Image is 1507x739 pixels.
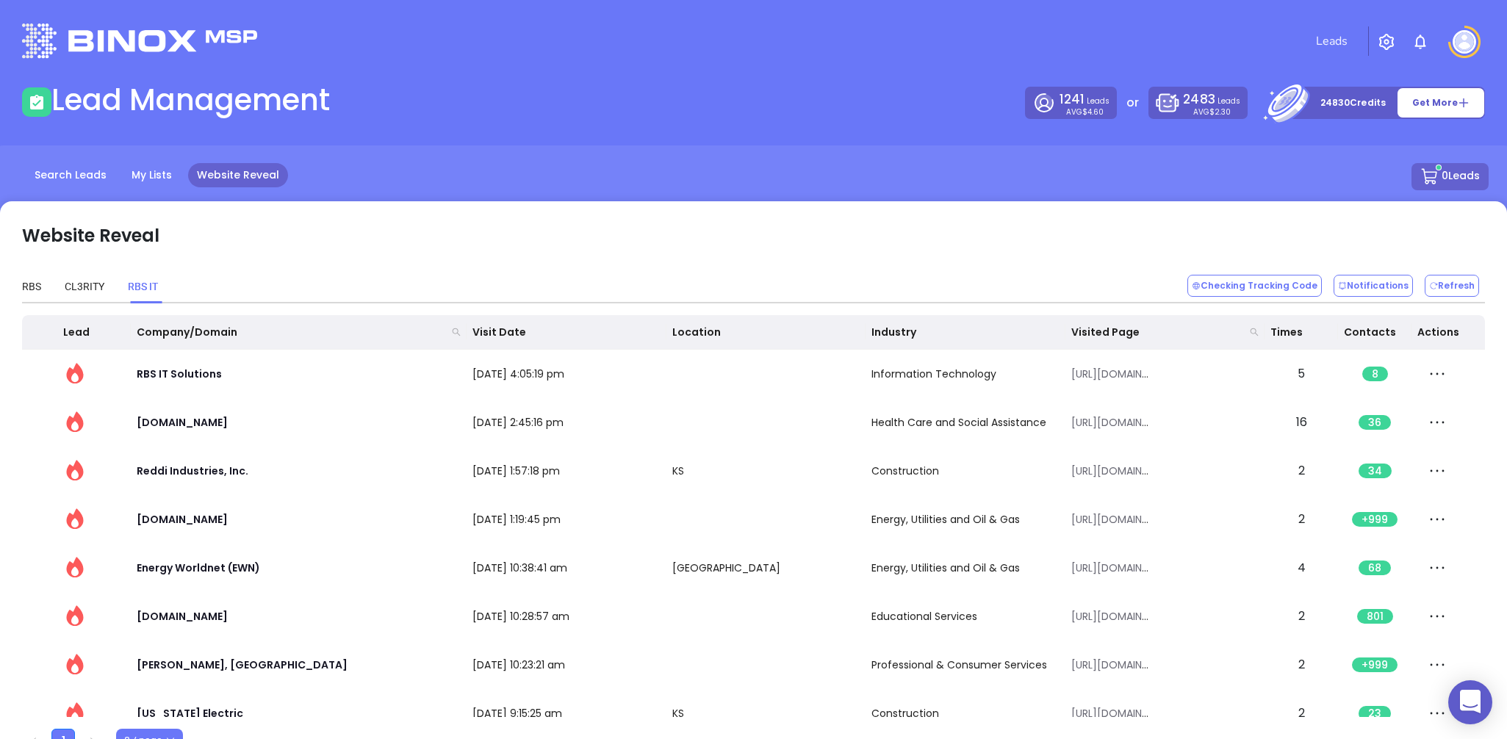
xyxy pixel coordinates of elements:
[188,163,288,187] a: Website Reveal
[1359,560,1391,575] span: 68
[1071,464,1180,478] a: [URL][DOMAIN_NAME]
[1209,107,1231,118] span: $2.30
[123,163,181,187] a: My Lists
[1060,90,1109,109] p: Leads
[1357,609,1393,624] span: 801
[1071,414,1152,430] span: https://www.rbsitsolutions.com/
[22,223,159,249] p: Website Reveal
[1126,94,1139,112] p: or
[666,689,866,738] td: KS
[866,398,1065,447] td: Health Care and Social Assistance
[1071,608,1152,624] span: https://www.rbsitsolutions.com/
[1082,107,1104,118] span: $4.60
[63,362,87,386] img: HotVisitor
[1071,367,1180,381] a: [URL][DOMAIN_NAME]
[1071,609,1180,624] a: [URL][DOMAIN_NAME]
[1411,315,1485,350] th: Actions
[137,706,243,721] span: [US_STATE] Electric
[1071,463,1152,479] span: https://www.rbsitsolutions.com/
[63,702,87,725] img: HotVisitor
[866,592,1065,641] td: Educational Services
[467,315,666,350] th: Visit Date
[467,641,666,689] td: [DATE] 10:23:21 am
[63,411,87,434] img: HotVisitor
[1411,33,1429,51] img: iconNotification
[467,592,666,641] td: [DATE] 10:28:57 am
[1334,275,1413,297] button: Notifications
[452,328,461,336] span: search
[1338,315,1411,350] th: Contacts
[1352,657,1398,672] span: +999
[1411,163,1489,190] button: 0Leads
[63,653,87,677] img: HotVisitor
[1362,367,1388,381] span: 8
[449,321,464,343] span: search
[1359,706,1391,721] span: 23
[1187,275,1322,297] button: Checking Tracking Code
[137,415,228,430] span: [DOMAIN_NAME]
[1270,603,1332,630] span: 2
[51,82,330,118] h1: Lead Management
[137,560,260,575] span: Energy Worldnet (EWN)
[1270,652,1332,678] span: 2
[866,641,1065,689] td: Professional & Consumer Services
[65,278,104,295] div: CL3RITY
[1352,512,1398,527] span: +999
[866,689,1065,738] td: Construction
[137,324,447,340] span: Company/Domain
[1425,275,1479,297] button: Refresh
[467,350,666,398] td: [DATE] 4:05:19 pm
[1183,90,1215,108] span: 2483
[1071,512,1180,527] a: [URL][DOMAIN_NAME]
[1071,657,1180,672] a: [URL][DOMAIN_NAME]
[1270,506,1332,533] span: 2
[467,447,666,495] td: [DATE] 1:57:18 pm
[137,657,348,672] span: [PERSON_NAME], [GEOGRAPHIC_DATA]
[1397,87,1485,118] button: Get More
[1193,109,1231,115] p: AVG
[666,315,866,350] th: Location
[57,315,131,350] th: Lead
[1270,409,1332,436] span: 16
[1359,415,1391,430] span: 36
[1071,657,1152,673] span: https://www.rbsitsolutions.com/
[128,278,158,295] div: RBS IT
[1247,321,1262,343] span: search
[137,609,228,624] span: [DOMAIN_NAME]
[1453,30,1476,54] img: user
[63,459,87,483] img: HotVisitor
[63,556,87,580] img: HotVisitor
[467,544,666,592] td: [DATE] 10:38:41 am
[1270,361,1332,387] span: 5
[1071,324,1244,340] span: Visited Page
[467,495,666,544] td: [DATE] 1:19:45 pm
[866,447,1065,495] td: Construction
[22,24,257,58] img: logo
[1071,366,1152,382] span: https://www.rbsitsolutions.com/about-us/management-team/
[137,512,228,527] span: [DOMAIN_NAME]
[1066,109,1104,115] p: AVG
[1071,560,1152,576] span: https://rbsit.com/windows-upgrade/
[26,163,115,187] a: Search Leads
[1270,458,1332,484] span: 2
[137,464,248,478] span: Reddi Industries, Inc.
[1270,700,1332,727] span: 2
[1320,95,1386,110] p: 24830 Credits
[137,367,222,381] span: RBS IT Solutions
[1071,511,1152,527] span: https://www.rbsit.com/service-request/
[1265,315,1338,350] th: Times
[1071,415,1180,430] a: [URL][DOMAIN_NAME]
[666,447,866,495] td: KS
[467,398,666,447] td: [DATE] 2:45:16 pm
[1071,560,1180,575] a: [URL][DOMAIN_NAME]
[1060,90,1085,108] span: 1241
[63,605,87,628] img: HotVisitor
[1071,705,1152,721] span: https://www.rbsitsolutions.com/about-us/management-team/
[1071,706,1180,721] a: [URL][DOMAIN_NAME]
[1250,328,1259,336] span: search
[866,350,1065,398] td: Information Technology
[22,278,41,295] div: RBS
[666,544,866,592] td: [GEOGRAPHIC_DATA]
[1183,90,1240,109] p: Leads
[1378,33,1395,51] img: iconSetting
